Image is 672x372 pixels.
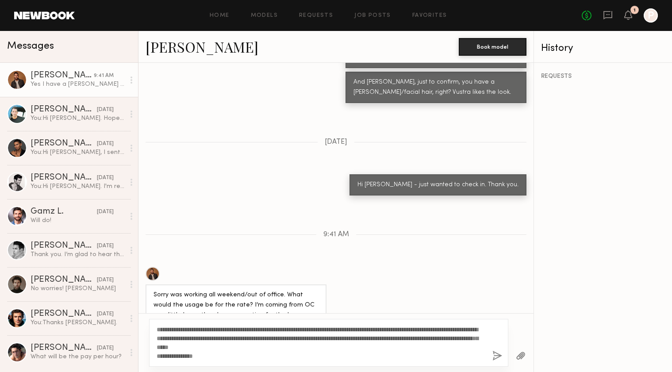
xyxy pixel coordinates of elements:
div: [DATE] [97,344,114,353]
div: [PERSON_NAME] [31,139,97,148]
div: You: Hi [PERSON_NAME], I sent over a Booking Request. Just wanted to make sure it arrived to you.... [31,148,125,157]
div: 9:41 AM [94,72,114,80]
a: P [644,8,658,23]
div: 1 [634,8,636,13]
a: Home [210,13,230,19]
div: [PERSON_NAME] [31,173,97,182]
div: [PERSON_NAME] [31,276,97,284]
div: And [PERSON_NAME], just to confirm, you have a [PERSON_NAME]/facial hair, right? Vustra likes the... [353,77,518,98]
div: [PERSON_NAME] [31,242,97,250]
div: Yes I have a [PERSON_NAME] and [MEDICAL_DATA] [31,80,125,88]
a: Book model [459,42,526,50]
a: [PERSON_NAME] [146,37,258,56]
div: [DATE] [97,140,114,148]
div: [DATE] [97,174,114,182]
div: Thank you. I’m glad to hear that. Have a good day [31,250,125,259]
div: No worries! [PERSON_NAME] [31,284,125,293]
div: [PERSON_NAME] [31,71,94,80]
span: 9:41 AM [323,231,349,238]
span: [DATE] [325,138,347,146]
div: [DATE] [97,276,114,284]
a: Favorites [412,13,447,19]
div: [PERSON_NAME] [31,344,97,353]
div: Sorry was working all weekend/out of office. What would the usage be for the rate? I’m coming fro... [154,290,319,331]
div: You: Hi [PERSON_NAME]. Hope all is well. We haven't finalized details yet but we are possibly sho... [31,114,125,123]
div: History [541,43,665,54]
div: REQUESTS [541,73,665,80]
div: Hi [PERSON_NAME] - just wanted to check in. Thank you. [357,180,518,190]
div: [DATE] [97,208,114,216]
div: [DATE] [97,106,114,114]
a: Requests [299,13,333,19]
span: Messages [7,41,54,51]
div: [DATE] [97,242,114,250]
div: You: Thanks [PERSON_NAME]. [31,318,125,327]
div: What will be the pay per hour? [31,353,125,361]
div: You: Hi [PERSON_NAME]. I'm reaching out on behalf of Vustra ([DOMAIN_NAME]). Details are being fi... [31,182,125,191]
a: Models [251,13,278,19]
div: Gamz L. [31,207,97,216]
a: Job Posts [354,13,391,19]
div: [PERSON_NAME] [31,310,97,318]
button: Book model [459,38,526,56]
div: [PERSON_NAME] [31,105,97,114]
div: [DATE] [97,310,114,318]
div: Will do! [31,216,125,225]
